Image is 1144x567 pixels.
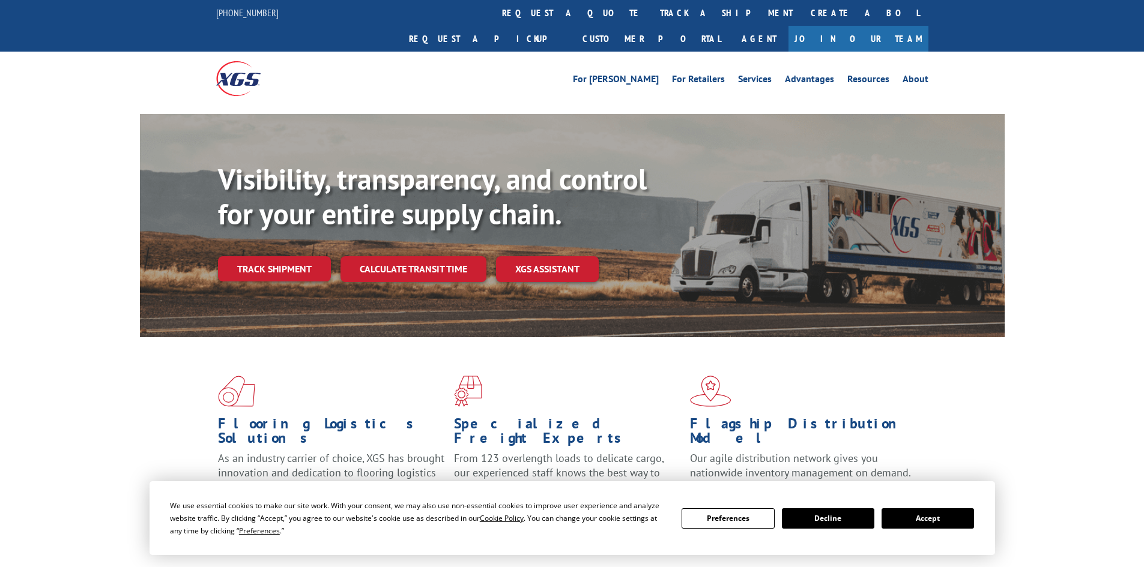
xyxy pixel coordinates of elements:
span: Our agile distribution network gives you nationwide inventory management on demand. [690,451,911,479]
div: Cookie Consent Prompt [150,481,995,555]
a: For Retailers [672,74,725,88]
a: Agent [730,26,788,52]
a: [PHONE_NUMBER] [216,7,279,19]
a: About [903,74,928,88]
p: From 123 overlength loads to delicate cargo, our experienced staff knows the best way to move you... [454,451,681,505]
span: As an industry carrier of choice, XGS has brought innovation and dedication to flooring logistics... [218,451,444,494]
span: Cookie Policy [480,513,524,523]
span: Preferences [239,526,280,536]
a: XGS ASSISTANT [496,256,599,282]
button: Decline [782,508,874,529]
a: Calculate transit time [340,256,486,282]
a: Track shipment [218,256,331,281]
h1: Flagship Distribution Model [690,416,917,451]
a: Join Our Team [788,26,928,52]
a: For [PERSON_NAME] [573,74,659,88]
a: Customer Portal [574,26,730,52]
img: xgs-icon-flagship-distribution-model-red [690,376,731,407]
h1: Specialized Freight Experts [454,416,681,451]
img: xgs-icon-total-supply-chain-intelligence-red [218,376,255,407]
b: Visibility, transparency, and control for your entire supply chain. [218,160,647,232]
img: xgs-icon-focused-on-flooring-red [454,376,482,407]
button: Preferences [682,508,774,529]
div: We use essential cookies to make our site work. With your consent, we may also use non-essential ... [170,499,667,537]
a: Request a pickup [400,26,574,52]
button: Accept [882,508,974,529]
a: Services [738,74,772,88]
h1: Flooring Logistics Solutions [218,416,445,451]
a: Advantages [785,74,834,88]
a: Resources [847,74,889,88]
